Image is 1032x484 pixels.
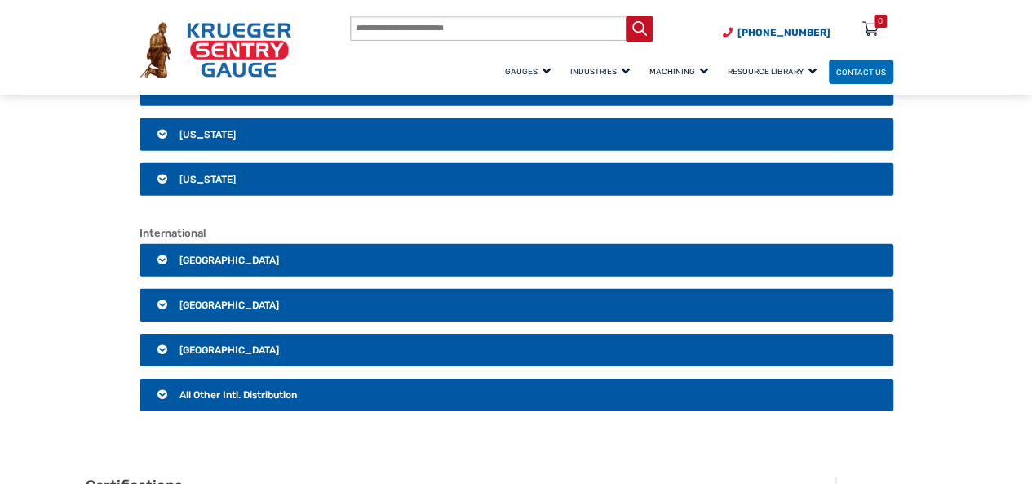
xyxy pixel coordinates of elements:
[140,227,893,240] h2: International
[179,129,236,140] span: [US_STATE]
[737,27,830,38] span: [PHONE_NUMBER]
[570,67,630,76] span: Industries
[728,67,817,76] span: Resource Library
[179,174,236,185] span: [US_STATE]
[642,57,720,86] a: Machining
[720,57,829,86] a: Resource Library
[179,300,279,311] span: [GEOGRAPHIC_DATA]
[140,22,291,78] img: Krueger Sentry Gauge
[179,344,279,356] span: [GEOGRAPHIC_DATA]
[179,255,279,266] span: [GEOGRAPHIC_DATA]
[723,25,830,40] a: Phone Number (920) 434-8860
[829,60,893,85] a: Contact Us
[498,57,563,86] a: Gauges
[836,67,886,76] span: Contact Us
[878,15,883,28] div: 0
[563,57,642,86] a: Industries
[505,67,551,76] span: Gauges
[649,67,708,76] span: Machining
[179,389,297,401] span: All Other Intl. Distribution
